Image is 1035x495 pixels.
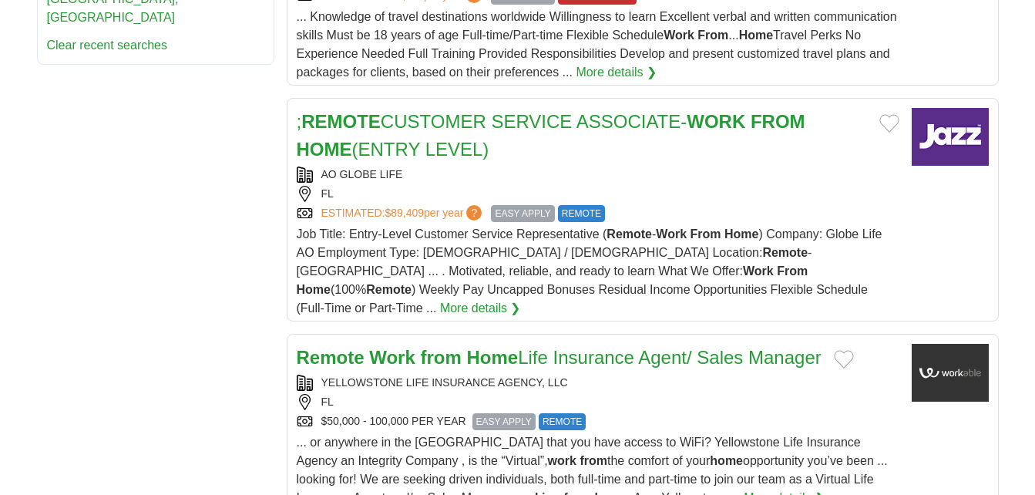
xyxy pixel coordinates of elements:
[664,29,694,42] strong: Work
[297,413,899,430] div: $50,000 - 100,000 PER YEAR
[558,205,605,222] span: REMOTE
[724,227,758,241] strong: Home
[47,39,168,52] a: Clear recent searches
[739,29,773,42] strong: Home
[539,413,586,430] span: REMOTE
[369,347,415,368] strong: Work
[472,413,536,430] span: EASY APPLY
[697,29,728,42] strong: From
[297,167,899,183] div: AO GLOBE LIFE
[297,347,365,368] strong: Remote
[762,246,808,259] strong: Remote
[297,375,899,391] div: YELLOWSTONE LIFE INSURANCE AGENCY, LLC
[710,454,743,467] strong: home
[297,283,331,296] strong: Home
[321,205,486,222] a: ESTIMATED:$89,409per year?
[879,114,899,133] button: Add to favorite jobs
[548,454,576,467] strong: work
[834,350,854,369] button: Add to favorite jobs
[491,205,554,222] span: EASY APPLY
[366,283,412,296] strong: Remote
[777,264,808,278] strong: From
[297,111,805,160] a: ;REMOTECUSTOMER SERVICE ASSOCIATE-WORK FROM HOME(ENTRY LEVEL)
[385,207,424,219] span: $89,409
[297,186,899,202] div: FL
[576,63,657,82] a: More details ❯
[301,111,381,132] strong: REMOTE
[466,347,518,368] strong: Home
[687,111,745,132] strong: WORK
[743,264,774,278] strong: Work
[297,227,882,315] span: Job Title: Entry-Level Customer Service Representative ( - ) Company: Globe Life AO Employment Ty...
[691,227,721,241] strong: From
[912,108,989,166] img: Company logo
[297,347,822,368] a: Remote Work from HomeLife Insurance Agent/ Sales Manager
[466,205,482,221] span: ?
[297,10,897,79] span: ... Knowledge of travel destinations worldwide Willingness to learn Excellent verbal and written ...
[297,394,899,410] div: FL
[420,347,461,368] strong: from
[440,299,521,318] a: More details ❯
[656,227,687,241] strong: Work
[580,454,607,467] strong: from
[912,344,989,402] img: Company logo
[297,139,352,160] strong: HOME
[751,111,805,132] strong: FROM
[607,227,652,241] strong: Remote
